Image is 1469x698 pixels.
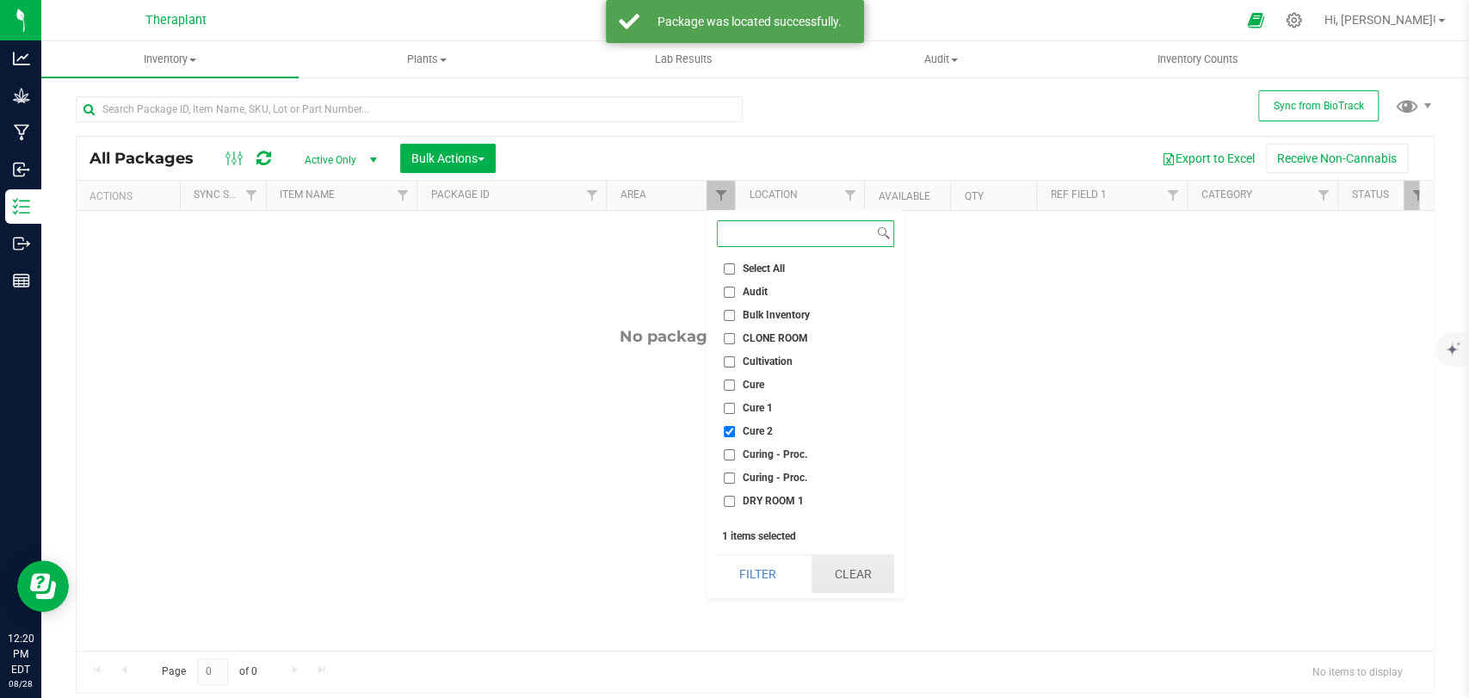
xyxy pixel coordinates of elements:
span: Theraplant [145,13,207,28]
span: Bulk Inventory [743,310,810,320]
span: Lab Results [632,52,736,67]
input: Cure [724,380,735,391]
a: Available [878,190,929,202]
inline-svg: Outbound [13,235,30,252]
inline-svg: Inventory [13,198,30,215]
span: DRY ROOM 1 [743,496,804,506]
a: Ref Field 1 [1050,188,1106,201]
div: Actions [89,190,173,202]
a: Filter [388,181,417,210]
span: Cure [743,380,764,390]
span: All Packages [89,149,211,168]
p: 08/28 [8,677,34,690]
a: Filter [1309,181,1337,210]
inline-svg: Analytics [13,50,30,67]
a: Filter [1404,181,1432,210]
iframe: Resource center [17,560,69,612]
span: Cure 2 [743,426,773,436]
input: Audit [724,287,735,298]
button: Filter [717,555,799,593]
input: Bulk Inventory [724,310,735,321]
input: CLONE ROOM [724,333,735,344]
a: Filter [1158,181,1187,210]
a: Item Name [280,188,335,201]
a: Filter [577,181,606,210]
span: Plants [299,52,555,67]
span: Curing - Proc. [743,449,807,460]
a: Lab Results [555,41,812,77]
div: Manage settings [1283,12,1305,28]
a: Inventory Counts [1069,41,1326,77]
span: Bulk Actions [411,151,485,165]
a: Category [1201,188,1251,201]
a: Status [1351,188,1388,201]
a: Location [749,188,797,201]
span: Cure 1 [743,403,773,413]
span: Audit [813,52,1069,67]
span: Cultivation [743,356,793,367]
a: Inventory [41,41,299,77]
button: Clear [812,555,894,593]
span: Curing - Proc. [743,473,807,483]
div: 1 items selected [722,530,889,542]
div: Package was located successfully. [649,13,851,30]
a: Audit [812,41,1070,77]
span: No items to display [1299,658,1417,684]
input: Search Package ID, Item Name, SKU, Lot or Part Number... [76,96,743,122]
input: Select All [724,263,735,275]
span: Hi, [PERSON_NAME]! [1324,13,1436,27]
input: Curing - Proc. [724,449,735,460]
input: DRY ROOM 1 [724,496,735,507]
p: 12:20 PM EDT [8,631,34,677]
inline-svg: Grow [13,87,30,104]
input: Cultivation [724,356,735,368]
a: Area [620,188,645,201]
inline-svg: Reports [13,272,30,289]
button: Export to Excel [1151,144,1266,173]
span: Inventory Counts [1134,52,1262,67]
a: Package ID [430,188,489,201]
a: Qty [964,190,983,202]
inline-svg: Inbound [13,161,30,178]
span: Audit [743,287,768,297]
a: Sync Status [194,188,260,201]
input: Cure 1 [724,403,735,414]
span: Inventory [41,52,299,67]
a: Filter [707,181,735,210]
span: Select All [743,263,785,274]
span: Open Ecommerce Menu [1236,3,1275,37]
div: No packages match filter criteria. [77,327,1434,346]
button: Sync from BioTrack [1258,90,1379,121]
input: Cure 2 [724,426,735,437]
span: Page of 0 [147,658,271,685]
a: Plants [299,41,556,77]
span: CLONE ROOM [743,333,808,343]
input: Search [718,221,873,246]
input: Curing - Proc. [724,473,735,484]
inline-svg: Manufacturing [13,124,30,141]
a: Filter [836,181,864,210]
button: Receive Non-Cannabis [1266,144,1408,173]
a: Filter [238,181,266,210]
button: Bulk Actions [400,144,496,173]
span: Sync from BioTrack [1274,100,1364,112]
